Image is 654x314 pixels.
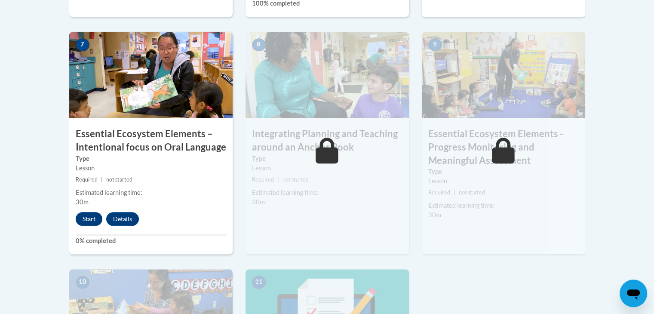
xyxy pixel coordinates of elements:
[422,32,585,118] img: Course Image
[620,280,647,307] iframe: Botón para iniciar la ventana de mensajería
[428,201,579,210] div: Estimated learning time:
[76,163,226,173] div: Lesson
[428,38,442,51] span: 9
[76,38,89,51] span: 7
[69,127,233,154] h3: Essential Ecosystem Elements – Intentional focus on Oral Language
[277,176,279,183] span: |
[246,127,409,154] h3: Integrating Planning and Teaching around an Anchor Book
[76,212,102,226] button: Start
[282,176,309,183] span: not started
[252,188,402,197] div: Estimated learning time:
[252,163,402,173] div: Lesson
[252,198,265,206] span: 30m
[459,189,485,196] span: not started
[101,176,103,183] span: |
[76,236,226,246] label: 0% completed
[69,32,233,118] img: Course Image
[252,176,274,183] span: Required
[428,189,450,196] span: Required
[422,127,585,167] h3: Essential Ecosystem Elements - Progress Monitoring and Meaningful Assessment
[428,167,579,176] label: Type
[252,38,266,51] span: 8
[106,212,139,226] button: Details
[246,32,409,118] img: Course Image
[76,188,226,197] div: Estimated learning time:
[76,276,89,289] span: 10
[252,276,266,289] span: 11
[76,198,89,206] span: 30m
[106,176,132,183] span: not started
[454,189,455,196] span: |
[76,176,98,183] span: Required
[252,154,402,163] label: Type
[428,211,441,219] span: 30m
[428,176,579,186] div: Lesson
[76,154,226,163] label: Type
